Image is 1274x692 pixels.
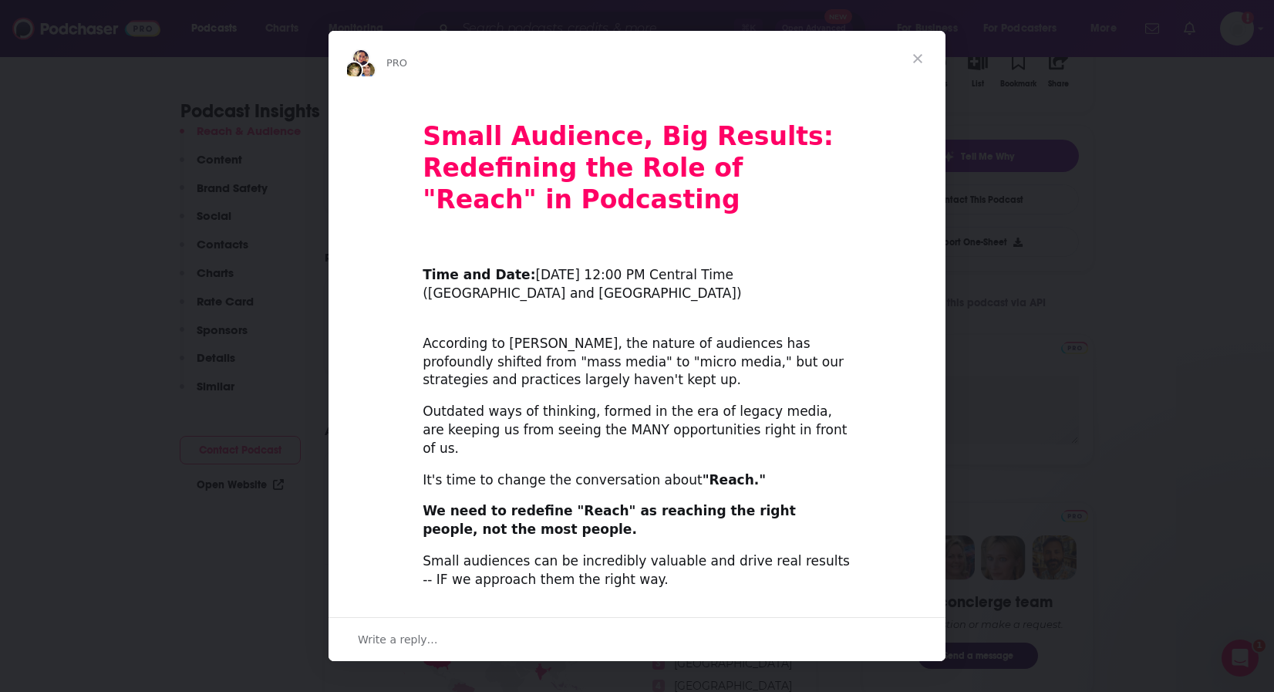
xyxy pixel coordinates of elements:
[890,31,945,86] span: Close
[703,472,766,488] b: "Reach."
[423,316,851,390] div: According to [PERSON_NAME], the nature of audiences has profoundly shifted from "mass media" to "...
[345,61,363,79] img: Barbara avatar
[386,57,407,69] span: PRO
[352,49,370,67] img: Sydney avatar
[423,603,851,640] div: In [DATE] webinar, [PERSON_NAME] will focus on specific, tactical aspects of making this new appr...
[423,248,851,303] div: ​ [DATE] 12:00 PM Central Time ([GEOGRAPHIC_DATA] and [GEOGRAPHIC_DATA])
[423,403,851,457] div: Outdated ways of thinking, formed in the era of legacy media, are keeping us from seeing the MANY...
[423,552,851,589] div: Small audiences can be incredibly valuable and drive real results -- IF we approach them the righ...
[358,630,438,650] span: Write a reply…
[329,617,945,661] div: Open conversation and reply
[423,121,834,214] b: Small Audience, Big Results: Redefining the Role of "Reach" in Podcasting
[423,471,851,490] div: It's time to change the conversation about
[423,503,796,537] b: We need to redefine "Reach" as reaching the right people, not the most people.
[423,267,535,282] b: Time and Date:
[358,61,376,79] img: Dave avatar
